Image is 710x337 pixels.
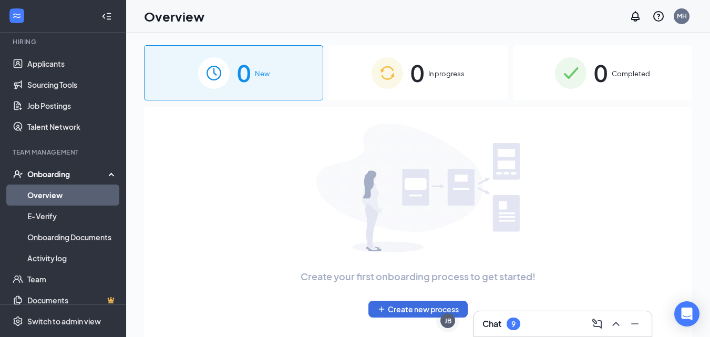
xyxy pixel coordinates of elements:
h3: Chat [482,318,501,330]
div: MH [677,12,687,21]
svg: Minimize [629,318,641,330]
a: Onboarding Documents [27,227,117,248]
span: 0 [237,55,251,91]
svg: WorkstreamLogo [12,11,22,21]
svg: ChevronUp [610,318,622,330]
svg: ComposeMessage [591,318,603,330]
h1: Overview [144,7,204,25]
button: ComposeMessage [589,315,605,332]
button: ChevronUp [608,315,624,332]
div: Open Intercom Messenger [674,301,699,326]
a: DocumentsCrown [27,290,117,311]
div: JB [445,316,451,325]
svg: Notifications [629,10,642,23]
div: Team Management [13,148,115,157]
a: E-Verify [27,206,117,227]
a: Sourcing Tools [27,74,117,95]
div: Switch to admin view [27,316,101,326]
svg: Collapse [101,11,112,22]
span: 0 [594,55,608,91]
a: Job Postings [27,95,117,116]
button: PlusCreate new process [368,301,468,318]
svg: UserCheck [13,169,23,179]
svg: QuestionInfo [652,10,665,23]
span: 0 [410,55,424,91]
a: Activity log [27,248,117,269]
span: Completed [612,68,650,79]
a: Overview [27,185,117,206]
button: Minimize [626,315,643,332]
span: Create your first onboarding process to get started! [301,269,536,284]
a: Team [27,269,117,290]
div: Hiring [13,37,115,46]
a: Applicants [27,53,117,74]
svg: Settings [13,316,23,326]
span: New [255,68,270,79]
svg: Plus [377,305,386,313]
a: Talent Network [27,116,117,137]
div: 9 [511,320,516,329]
span: In progress [428,68,465,79]
div: Onboarding [27,169,108,179]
